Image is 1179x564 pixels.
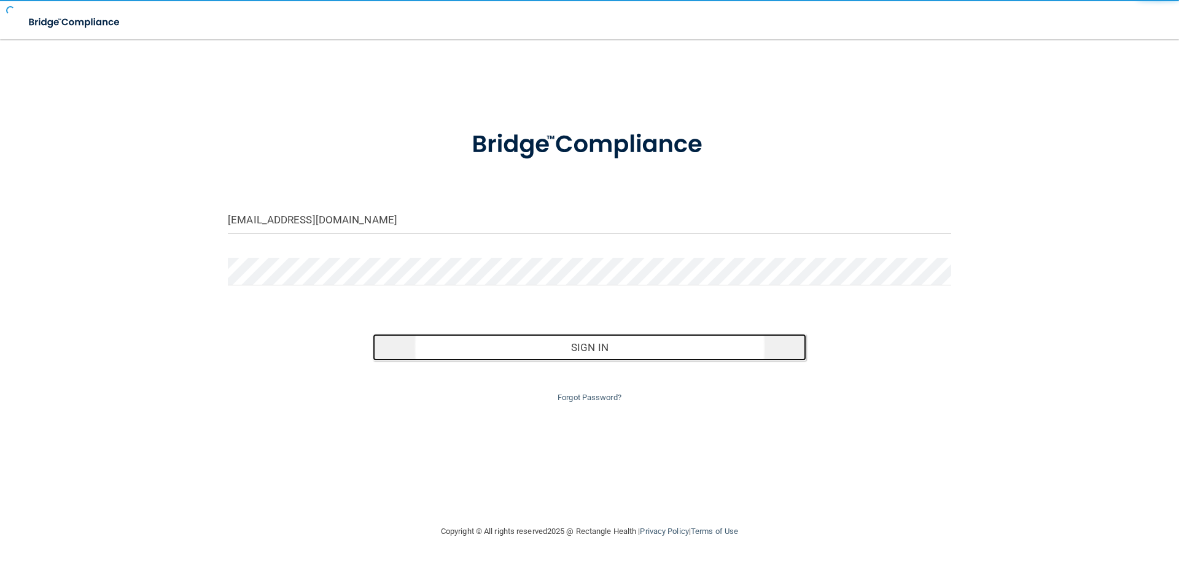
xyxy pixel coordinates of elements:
a: Privacy Policy [640,527,688,536]
a: Terms of Use [691,527,738,536]
button: Sign In [373,334,807,361]
iframe: Drift Widget Chat Controller [967,477,1164,526]
div: Copyright © All rights reserved 2025 @ Rectangle Health | | [365,512,814,551]
img: bridge_compliance_login_screen.278c3ca4.svg [446,113,733,177]
a: Forgot Password? [558,393,621,402]
input: Email [228,206,951,234]
img: bridge_compliance_login_screen.278c3ca4.svg [18,10,131,35]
